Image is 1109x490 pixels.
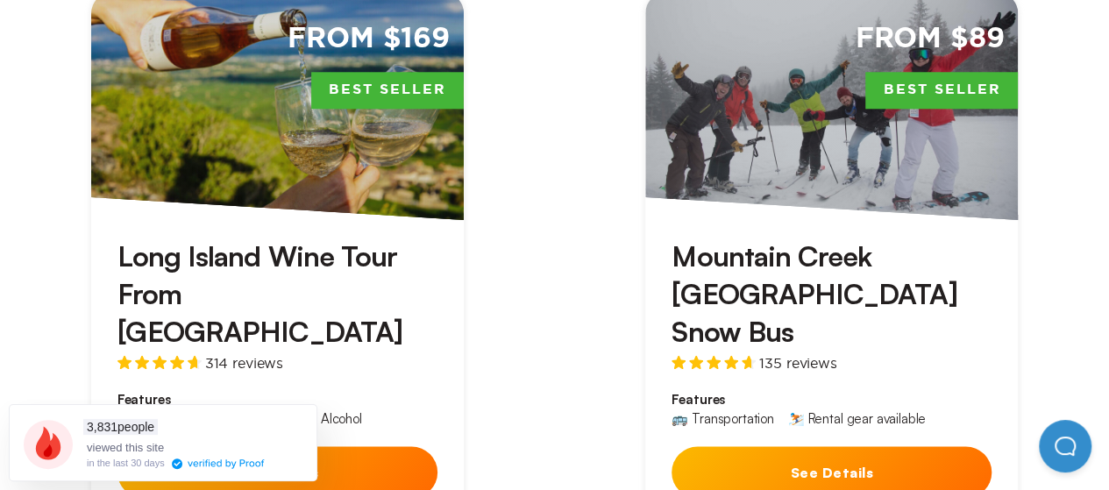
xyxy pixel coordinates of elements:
iframe: Help Scout Beacon - Open [1039,420,1091,472]
span: 314 reviews [205,356,283,370]
div: in the last 30 days [87,458,165,468]
span: Best Seller [311,72,464,109]
span: Features [672,391,992,408]
span: people [83,419,158,435]
span: Features [117,391,437,408]
h3: Mountain Creek [GEOGRAPHIC_DATA] Snow Bus [672,238,992,352]
span: 135 reviews [759,356,836,370]
div: 🥂 Alcohol [301,412,362,425]
div: 🚌 Transportation [672,412,773,425]
span: From $89 [856,20,1005,58]
span: Best Seller [865,72,1018,109]
h3: Long Island Wine Tour From [GEOGRAPHIC_DATA] [117,238,437,352]
span: 3,831 [87,420,117,434]
span: From $169 [288,20,450,58]
div: ⛷️ Rental gear available [788,412,926,425]
span: viewed this site [87,441,164,454]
